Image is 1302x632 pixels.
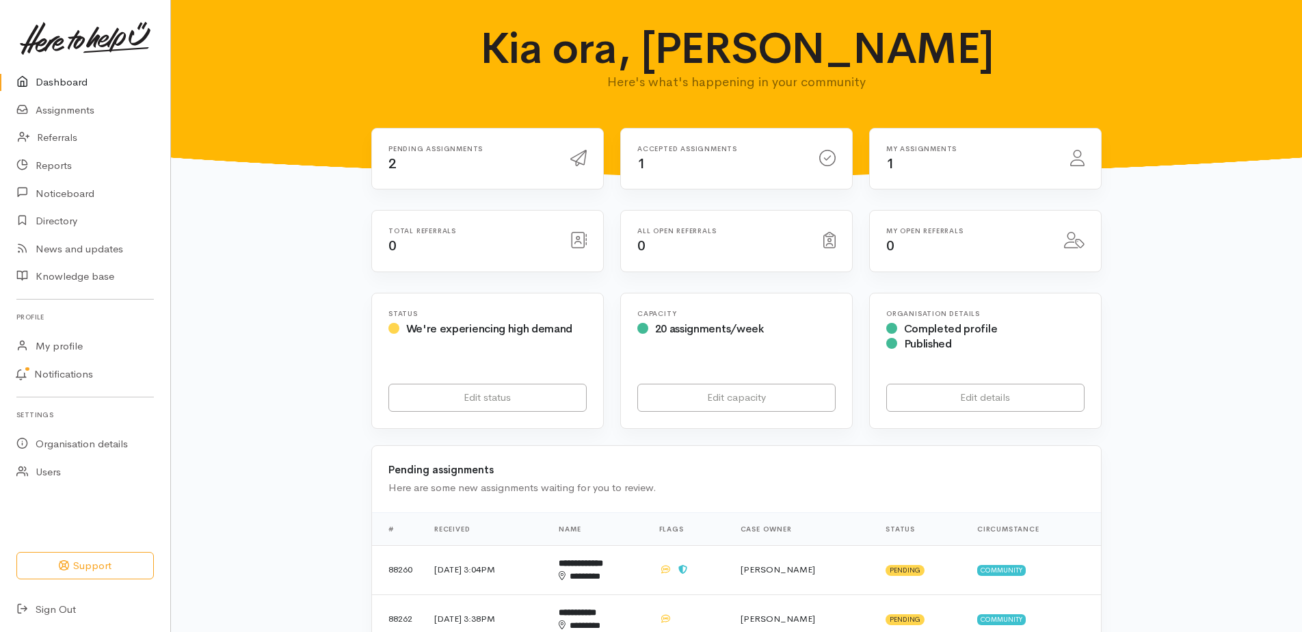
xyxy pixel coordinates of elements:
[423,512,548,545] th: Received
[470,73,1003,92] p: Here's what's happening in your community
[637,155,646,172] span: 1
[904,337,952,351] span: Published
[470,25,1003,73] h1: Kia ora, [PERSON_NAME]
[388,237,397,254] span: 0
[16,308,154,326] h6: Profile
[16,552,154,580] button: Support
[16,406,154,424] h6: Settings
[886,565,925,576] span: Pending
[637,237,646,254] span: 0
[886,155,894,172] span: 1
[966,512,1101,545] th: Circumstance
[730,545,875,594] td: [PERSON_NAME]
[637,310,836,317] h6: Capacity
[886,237,894,254] span: 0
[977,614,1026,625] span: Community
[637,384,836,412] a: Edit capacity
[388,145,554,153] h6: Pending assignments
[388,310,587,317] h6: Status
[637,227,807,235] h6: All open referrals
[637,145,803,153] h6: Accepted assignments
[730,512,875,545] th: Case Owner
[886,145,1054,153] h6: My assignments
[372,512,423,545] th: #
[886,614,925,625] span: Pending
[423,545,548,594] td: [DATE] 3:04PM
[886,384,1085,412] a: Edit details
[406,321,572,336] span: We're experiencing high demand
[388,227,554,235] h6: Total referrals
[886,227,1048,235] h6: My open referrals
[977,565,1026,576] span: Community
[648,512,730,545] th: Flags
[388,480,1085,496] div: Here are some new assignments waiting for you to review.
[388,155,397,172] span: 2
[886,310,1085,317] h6: Organisation Details
[904,321,998,336] span: Completed profile
[372,545,423,594] td: 88260
[388,384,587,412] a: Edit status
[655,321,764,336] span: 20 assignments/week
[388,463,494,476] b: Pending assignments
[875,512,966,545] th: Status
[548,512,648,545] th: Name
